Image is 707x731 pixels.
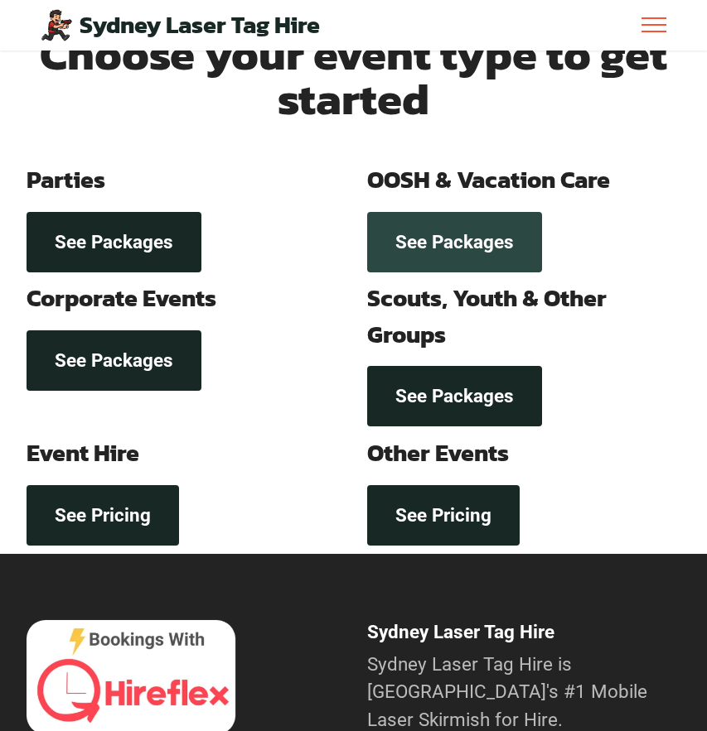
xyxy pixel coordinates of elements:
button: Toggle navigation [642,17,667,33]
strong: Event Hire [27,435,139,470]
img: Mobile Laser Tag Parties Sydney [40,8,73,41]
a: Sydney Laser Tag Hire [80,13,320,37]
a: See Packages [367,212,542,272]
strong: Scouts, Youth & Other Groups [367,280,607,351]
strong: Sydney Laser Tag Hire [367,621,554,642]
a: See Packages [27,212,201,272]
strong: Choose your event type to get started [40,20,667,132]
a: See Packages [367,366,542,426]
strong: Parties [27,161,105,197]
strong: OOSH & Vacation Care [367,161,610,197]
a: See Pricing [367,485,520,546]
strong: Corporate Events [27,280,216,315]
strong: Other Events [367,435,509,470]
a: See Pricing [27,485,179,546]
a: See Packages [27,330,201,391]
